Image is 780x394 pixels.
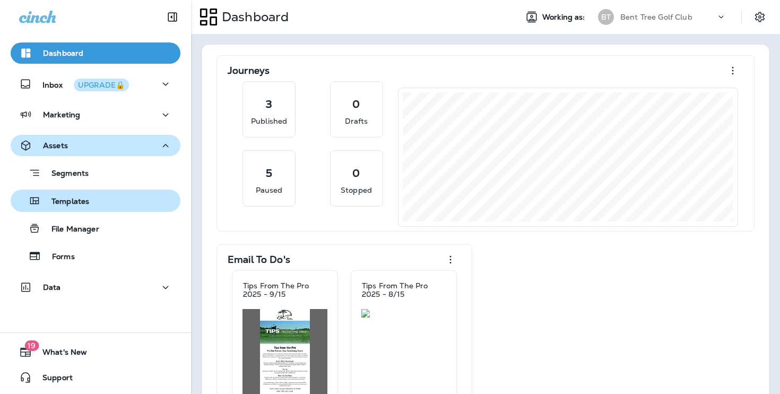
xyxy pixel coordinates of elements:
button: File Manager [11,217,180,239]
button: Dashboard [11,42,180,64]
button: Segments [11,161,180,184]
p: File Manager [41,225,99,235]
p: Dashboard [43,49,83,57]
p: Dashboard [218,9,289,25]
p: Stopped [341,185,372,195]
p: Assets [43,141,68,150]
div: BT [598,9,614,25]
p: Paused [256,185,283,195]
p: Templates [41,197,89,207]
p: 5 [266,168,272,178]
p: Marketing [43,110,80,119]
button: Forms [11,245,180,267]
p: Data [43,283,61,292]
p: 0 [352,99,360,109]
button: Data [11,277,180,298]
p: Drafts [345,116,368,126]
button: Assets [11,135,180,156]
button: UPGRADE🔒 [74,79,129,91]
img: 5515241e-c7b7-451a-b902-3fa316275e3d.jpg [361,309,446,318]
button: Marketing [11,104,180,125]
button: Templates [11,190,180,212]
span: Working as: [542,13,587,22]
p: 3 [266,99,272,109]
button: Collapse Sidebar [158,6,187,28]
span: Support [32,373,73,386]
p: Inbox [42,79,129,90]
p: Email To Do's [228,254,290,265]
button: Settings [750,7,769,27]
button: InboxUPGRADE🔒 [11,73,180,95]
p: Tips From The Pro 2025 - 8/15 [362,281,446,298]
button: 19What's New [11,341,180,363]
p: Journeys [228,65,270,76]
span: What's New [32,348,87,361]
div: UPGRADE🔒 [78,81,125,89]
p: Bent Tree Golf Club [620,13,692,21]
p: Segments [41,169,89,179]
p: Published [251,116,287,126]
button: Support [11,367,180,388]
span: 19 [24,340,39,351]
p: 0 [352,168,360,178]
p: Tips From The Pro 2025 - 9/15 [243,281,327,298]
p: Forms [41,252,75,262]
